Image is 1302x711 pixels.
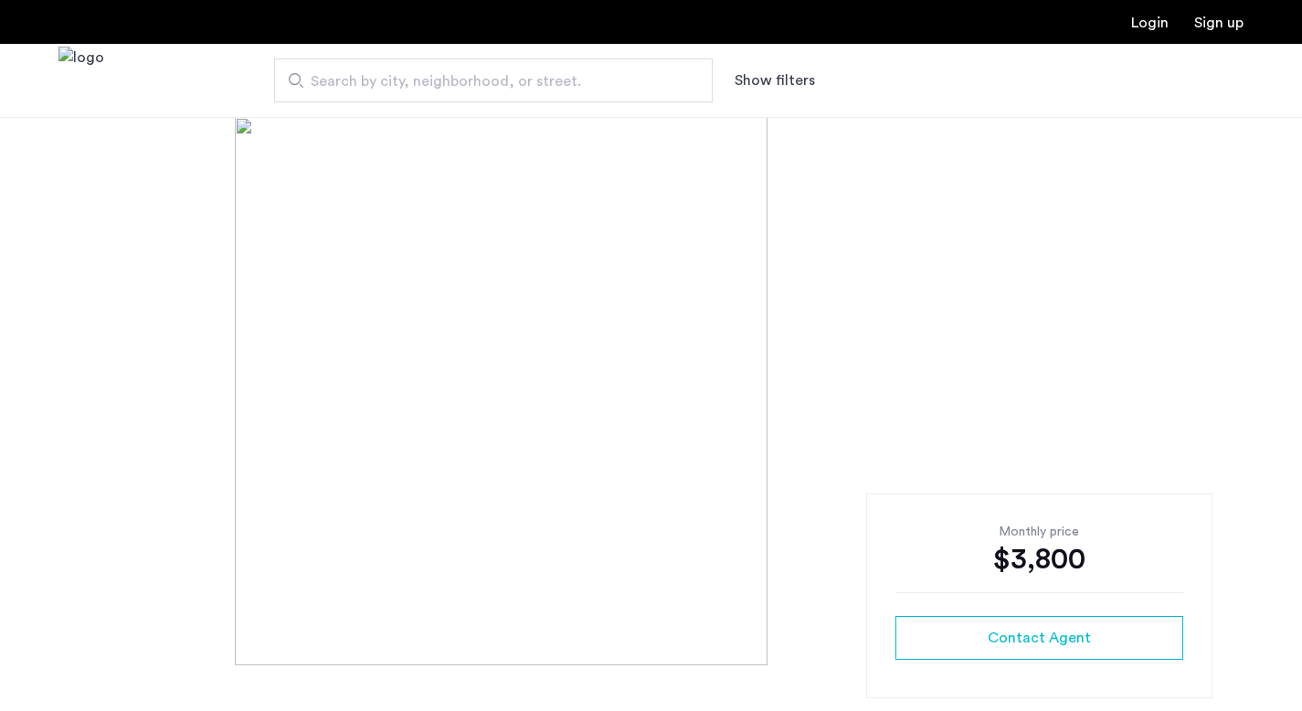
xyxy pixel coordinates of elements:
img: [object%20Object] [235,117,1068,665]
button: button [895,616,1183,660]
div: Monthly price [895,523,1183,541]
button: Show or hide filters [735,69,815,91]
span: Contact Agent [988,627,1091,649]
a: Registration [1194,16,1244,30]
img: logo [58,47,104,115]
div: $3,800 [895,541,1183,578]
a: Cazamio Logo [58,47,104,115]
a: Login [1131,16,1169,30]
input: Apartment Search [274,58,713,102]
span: Search by city, neighborhood, or street. [311,70,662,92]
